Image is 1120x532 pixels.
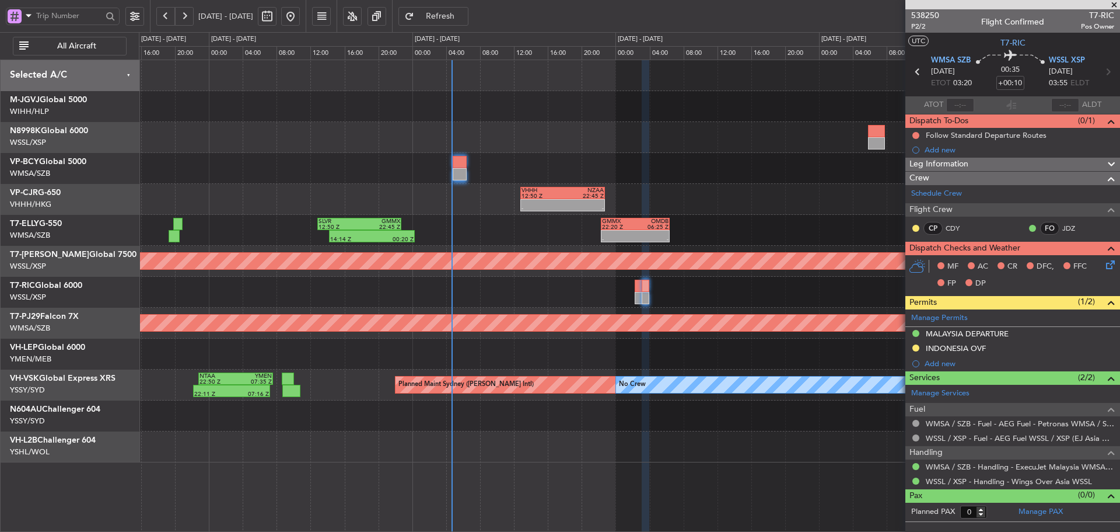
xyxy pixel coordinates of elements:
[946,223,972,234] a: CDY
[276,46,310,60] div: 08:00
[926,343,986,353] div: INDONESIA OVF
[10,137,46,148] a: WSSL/XSP
[635,218,668,224] div: OMDB
[10,292,46,302] a: WSSL/XSP
[10,261,46,272] a: WSSL/XSP
[198,11,253,22] span: [DATE] - [DATE]
[232,391,269,397] div: 07:16 Z
[10,374,39,383] span: VH-VSK
[10,281,82,290] a: T7-RICGlobal 6000
[926,462,1114,472] a: WMSA / SZB - Handling - ExecuJet Malaysia WMSA / SZB
[10,405,100,413] a: N604AUChallenger 604
[199,373,236,379] div: NTAA
[931,66,955,78] span: [DATE]
[10,220,39,228] span: T7-ELLY
[911,388,970,399] a: Manage Services
[909,158,968,171] span: Leg Information
[909,296,937,310] span: Permits
[310,46,344,60] div: 12:00
[1049,66,1073,78] span: [DATE]
[909,242,1020,255] span: Dispatch Checks and Weather
[909,172,929,185] span: Crew
[926,477,1092,486] a: WSSL / XSP - Handling - Wings Over Asia WSSL
[236,379,272,385] div: 07:35 Z
[1078,371,1095,384] span: (2/2)
[615,46,649,60] div: 00:00
[1062,223,1088,234] a: JDZ
[10,220,62,228] a: T7-ELLYG-550
[521,187,562,193] div: VHHH
[635,237,668,242] div: -
[923,222,943,235] div: CP
[345,46,379,60] div: 16:00
[602,237,635,242] div: -
[10,312,79,321] a: T7-PJ29Falcon 7X
[10,189,61,197] a: VP-CJRG-650
[887,46,921,60] div: 08:00
[909,371,940,385] span: Services
[926,130,1046,140] div: Follow Standard Departure Routes
[1082,99,1101,111] span: ALDT
[10,312,40,321] span: T7-PJ29
[909,446,943,460] span: Handling
[1078,295,1095,308] span: (1/2)
[36,7,102,25] input: Trip Number
[10,96,87,104] a: M-JGVJGlobal 5000
[10,106,49,117] a: WIHH/HLP
[819,46,853,60] div: 00:00
[909,114,968,128] span: Dispatch To-Dos
[359,224,400,230] div: 22:45 Z
[211,34,256,44] div: [DATE] - [DATE]
[10,416,45,426] a: YSSY/SYD
[1037,261,1054,273] span: DFC,
[10,168,50,179] a: WMSA/SZB
[10,354,51,364] a: YMEN/MEB
[618,34,663,44] div: [DATE] - [DATE]
[635,224,668,230] div: 06:25 Z
[1049,55,1085,67] span: WSSL XSP
[821,34,866,44] div: [DATE] - [DATE]
[1040,222,1059,235] div: FO
[398,376,534,394] div: Planned Maint Sydney ([PERSON_NAME] Intl)
[372,237,414,242] div: 00:20 Z
[1019,506,1063,518] a: Manage PAX
[602,224,635,230] div: 22:20 Z
[925,359,1114,368] div: Add new
[931,55,971,67] span: WMSA SZB
[10,230,50,241] a: WMSA/SZB
[141,46,175,60] div: 16:00
[330,237,372,242] div: 14:14 Z
[10,436,37,444] span: VH-L2B
[853,46,887,60] div: 04:00
[1081,9,1114,22] span: T7-RIC
[10,127,41,135] span: N8998K
[563,187,604,193] div: NZAA
[10,127,88,135] a: N8998KGlobal 6000
[10,447,50,457] a: YSHL/WOL
[10,281,35,290] span: T7-RIC
[1073,261,1087,273] span: FFC
[978,261,988,273] span: AC
[947,261,958,273] span: MF
[141,34,186,44] div: [DATE] - [DATE]
[10,199,51,210] a: VHHH/HKG
[1001,64,1020,76] span: 00:35
[911,312,968,324] a: Manage Permits
[925,145,1114,155] div: Add new
[10,158,39,166] span: VP-BCY
[909,203,953,217] span: Flight Crew
[10,251,89,259] span: T7-[PERSON_NAME]
[717,46,751,60] div: 12:00
[10,189,38,197] span: VP-CJR
[563,206,604,211] div: -
[10,96,40,104] span: M-JGVJ
[751,46,785,60] div: 16:00
[318,224,359,230] div: 12:50 Z
[480,46,514,60] div: 08:00
[1081,22,1114,32] span: Pos Owner
[415,34,460,44] div: [DATE] - [DATE]
[398,7,468,26] button: Refresh
[10,374,116,383] a: VH-VSKGlobal Express XRS
[563,193,604,199] div: 22:45 Z
[582,46,615,60] div: 20:00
